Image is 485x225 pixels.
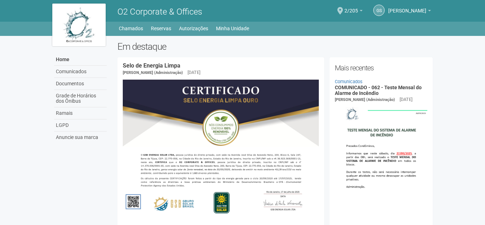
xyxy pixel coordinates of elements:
[54,107,107,119] a: Ramais
[335,79,363,84] a: Comunicados
[179,23,208,33] a: Autorizações
[123,70,183,75] span: [PERSON_NAME] (Administração)
[335,63,428,73] h2: Mais recentes
[54,78,107,90] a: Documentos
[388,1,426,14] span: Gilberto Stiebler Filho
[151,23,171,33] a: Reservas
[54,132,107,143] a: Anuncie sua marca
[117,7,202,17] span: O2 Corporate & Offices
[52,4,106,46] img: logo.jpg
[119,23,143,33] a: Chamados
[117,41,433,52] h2: Em destaque
[344,1,358,14] span: 2/205
[54,66,107,78] a: Comunicados
[400,96,412,103] div: [DATE]
[335,97,395,102] span: [PERSON_NAME] (Administração)
[373,5,385,16] a: GS
[388,9,431,15] a: [PERSON_NAME]
[123,62,180,69] a: Selo de Energia Limpa
[216,23,249,33] a: Minha Unidade
[344,9,363,15] a: 2/205
[123,80,319,218] img: COMUNICADO%20-%20054%20-%20Selo%20de%20Energia%20Limpa%20-%20P%C3%A1g.%202.jpg
[54,90,107,107] a: Grade de Horários dos Ônibus
[54,54,107,66] a: Home
[54,119,107,132] a: LGPD
[335,85,422,96] a: COMUNICADO - 062 - Teste Mensal do Alarme de Incêndio
[188,69,200,76] div: [DATE]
